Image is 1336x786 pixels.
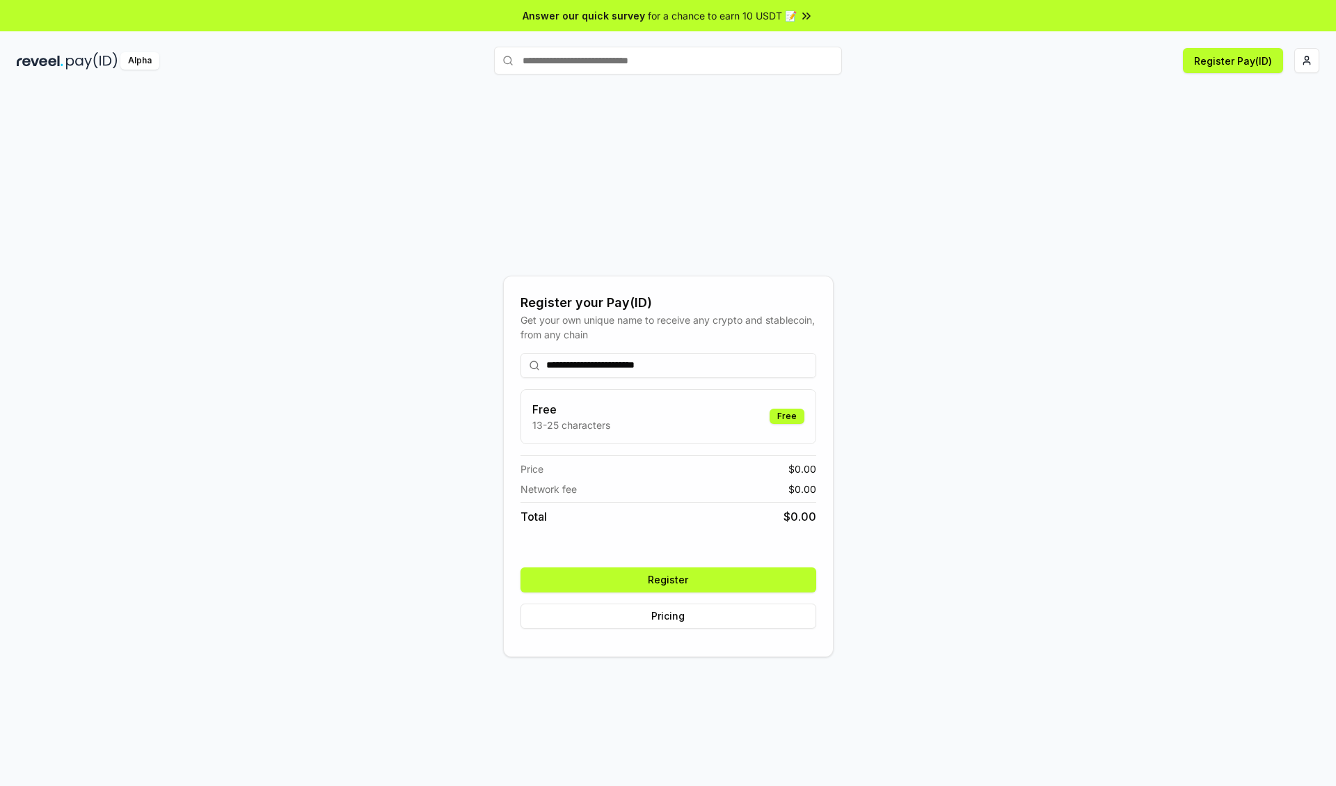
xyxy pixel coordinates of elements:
[788,482,816,496] span: $ 0.00
[520,293,816,313] div: Register your Pay(ID)
[17,52,63,70] img: reveel_dark
[788,462,816,476] span: $ 0.00
[120,52,159,70] div: Alpha
[520,462,543,476] span: Price
[520,313,816,342] div: Get your own unique name to receive any crypto and stablecoin, from any chain
[520,567,816,592] button: Register
[520,604,816,629] button: Pricing
[66,52,118,70] img: pay_id
[523,8,645,23] span: Answer our quick survey
[770,409,804,424] div: Free
[532,401,610,418] h3: Free
[1183,48,1283,73] button: Register Pay(ID)
[520,482,577,496] span: Network fee
[520,508,547,525] span: Total
[784,508,816,525] span: $ 0.00
[648,8,797,23] span: for a chance to earn 10 USDT 📝
[532,418,610,432] p: 13-25 characters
